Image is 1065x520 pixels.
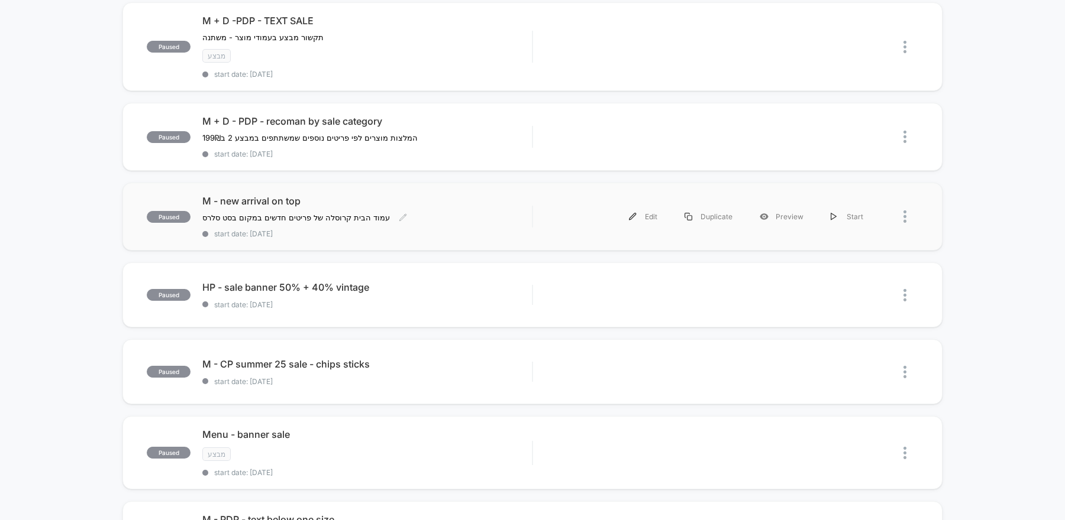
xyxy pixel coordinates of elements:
[903,210,906,223] img: close
[685,213,692,220] img: menu
[903,366,906,378] img: close
[202,377,532,386] span: start date: [DATE]
[202,115,532,127] span: M + D - PDP - recoman by sale category
[671,203,746,230] div: Duplicate
[147,41,191,53] span: paused
[202,468,532,477] span: start date: [DATE]
[629,213,637,220] img: menu
[147,366,191,378] span: paused
[147,289,191,301] span: paused
[831,213,837,220] img: menu
[202,70,532,79] span: start date: [DATE]
[903,131,906,143] img: close
[147,131,191,143] span: paused
[615,203,671,230] div: Edit
[903,447,906,459] img: close
[903,41,906,53] img: close
[202,213,390,222] span: עמוד הבית קרוסלה של פריטים חדשים במקום בסט סלרס
[202,447,231,461] span: מבצע
[202,428,532,440] span: Menu - banner sale
[202,133,418,142] span: המלצות מוצרים לפי פריטים נוספים שמשתתפים במבצע 2 ב199₪
[202,229,532,238] span: start date: [DATE]
[202,32,326,42] span: תקשור מבצע בעמודי מוצר - משתנה
[746,203,817,230] div: Preview
[202,281,532,293] span: HP - sale banner 50% + 40% vintage
[202,195,532,207] span: M - new arrival on top
[817,203,877,230] div: Start
[147,447,191,459] span: paused
[202,49,231,63] span: מבצע
[147,211,191,223] span: paused
[903,289,906,301] img: close
[202,149,532,158] span: start date: [DATE]
[202,15,532,27] span: M + D -PDP - TEXT SALE
[202,300,532,309] span: start date: [DATE]
[202,358,532,370] span: M - CP summer 25 sale - chips sticks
